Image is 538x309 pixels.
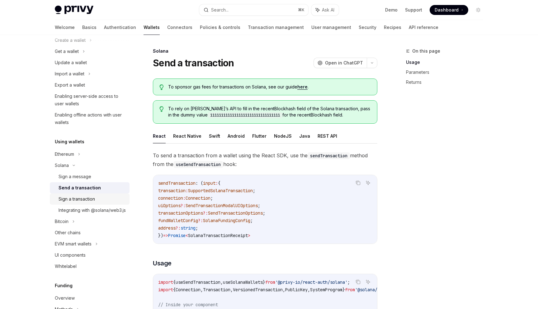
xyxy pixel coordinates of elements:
[50,171,130,182] a: Sign a message
[186,203,258,208] span: SendTransactionModalUIOptions
[342,287,345,292] span: }
[233,287,283,292] span: VersionedTransaction
[176,287,201,292] span: Connection
[308,287,310,292] span: ,
[208,210,263,216] span: SendTransactionOptions
[384,20,401,35] a: Recipes
[248,233,250,238] span: >
[173,129,201,143] button: React Native
[223,279,263,285] span: useSolanaWallets
[258,203,260,208] span: ;
[173,287,176,292] span: {
[354,278,362,286] button: Copy the contents from the code block
[252,129,267,143] button: Flutter
[325,60,363,66] span: Open in ChatGPT
[55,48,79,55] div: Get a wallet
[385,7,398,13] a: Demo
[188,188,253,193] span: SupportedSolanaTransaction
[253,188,255,193] span: ;
[50,79,130,91] a: Export a wallet
[55,282,73,289] h5: Funding
[50,57,130,68] a: Update a wallet
[186,195,210,201] span: Connection
[153,259,172,268] span: Usage
[168,84,371,90] span: To sponsor gas fees for transactions on Solana, see our guide .
[50,205,130,216] a: Integrating with @solana/web3.js
[176,279,220,285] span: useSendTransaction
[406,77,488,87] a: Returns
[405,7,422,13] a: Support
[274,129,292,143] button: NodeJS
[55,294,75,302] div: Overview
[203,218,250,223] span: SolanaFundingConfig
[158,218,198,223] span: fundWalletConfig
[50,292,130,304] a: Overview
[50,109,130,128] a: Enabling offline actions with user wallets
[220,279,223,285] span: ,
[176,225,181,231] span: ?:
[55,70,84,78] div: Import a wallet
[159,84,164,90] svg: Tip
[59,184,101,192] div: Send a transaction
[55,138,84,145] h5: Using wallets
[55,20,75,35] a: Welcome
[181,225,196,231] span: string
[55,6,93,14] img: light logo
[167,20,192,35] a: Connectors
[188,233,248,238] span: SolanaTransactionReceipt
[168,233,186,238] span: Promise
[322,7,334,13] span: Ask AI
[158,180,196,186] span: sendTransaction
[183,195,186,201] span: :
[59,195,95,203] div: Sign a transaction
[218,180,220,186] span: {
[199,4,308,16] button: Search...⌘K
[158,233,163,238] span: })
[181,203,186,208] span: ?:
[168,106,371,118] span: To rely on [PERSON_NAME]’s API to fill in the recentBlockhash field of the Solana transaction, pa...
[55,111,126,126] div: Enabling offline actions with user wallets
[203,180,215,186] span: input
[285,287,308,292] span: PublicKey
[283,287,285,292] span: ,
[186,188,188,193] span: :
[50,250,130,261] a: UI components
[59,173,91,180] div: Sign a message
[163,233,168,238] span: =>
[50,91,130,109] a: Enabling server-side access to user wallets
[186,233,188,238] span: <
[198,218,203,223] span: ?:
[50,227,130,238] a: Other chains
[59,207,126,214] div: Integrating with @solana/web3.js
[412,47,440,55] span: On this page
[50,193,130,205] a: Sign a transaction
[200,20,240,35] a: Policies & controls
[275,279,347,285] span: '@privy-io/react-auth/solana'
[196,225,198,231] span: ;
[298,7,304,12] span: ⌘ K
[55,263,77,270] div: Whitelabel
[263,279,265,285] span: }
[406,57,488,67] a: Usage
[310,287,342,292] span: SystemProgram
[347,279,350,285] span: ;
[153,48,377,54] div: Solana
[435,7,459,13] span: Dashboard
[144,20,160,35] a: Wallets
[430,5,468,15] a: Dashboard
[203,287,230,292] span: Transaction
[308,152,350,159] code: sendTransaction
[299,129,310,143] button: Java
[311,20,351,35] a: User management
[159,106,164,112] svg: Tip
[55,81,85,89] div: Export a wallet
[158,195,183,201] span: connection
[203,210,208,216] span: ?:
[50,182,130,193] a: Send a transaction
[173,161,223,168] code: useSendTransaction
[153,57,234,69] h1: Send a transaction
[55,59,87,66] div: Update a wallet
[55,93,126,107] div: Enabling server-side access to user wallets
[210,195,213,201] span: ;
[318,129,337,143] button: REST API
